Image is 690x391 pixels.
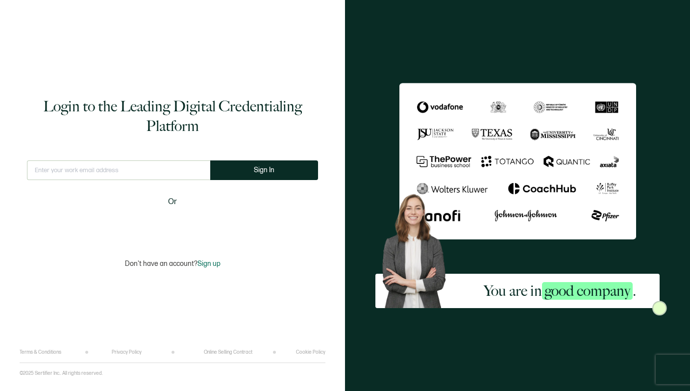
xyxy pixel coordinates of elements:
[20,349,61,355] a: Terms & Conditions
[111,214,234,236] iframe: Sign in with Google Button
[168,196,177,208] span: Or
[27,160,210,180] input: Enter your work email address
[375,188,461,308] img: Sertifier Login - You are in <span class="strong-h">good company</span>. Hero
[27,97,318,136] h1: Login to the Leading Digital Credentialing Platform
[125,260,221,268] p: Don't have an account?
[399,83,636,239] img: Sertifier Login - You are in <span class="strong-h">good company</span>.
[484,281,636,301] h2: You are in .
[652,301,667,315] img: Sertifier Login
[197,260,221,268] span: Sign up
[296,349,325,355] a: Cookie Policy
[542,282,633,300] span: good company
[112,349,142,355] a: Privacy Policy
[210,160,318,180] button: Sign In
[20,370,103,376] p: ©2025 Sertifier Inc.. All rights reserved.
[204,349,252,355] a: Online Selling Contract
[254,166,274,174] span: Sign In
